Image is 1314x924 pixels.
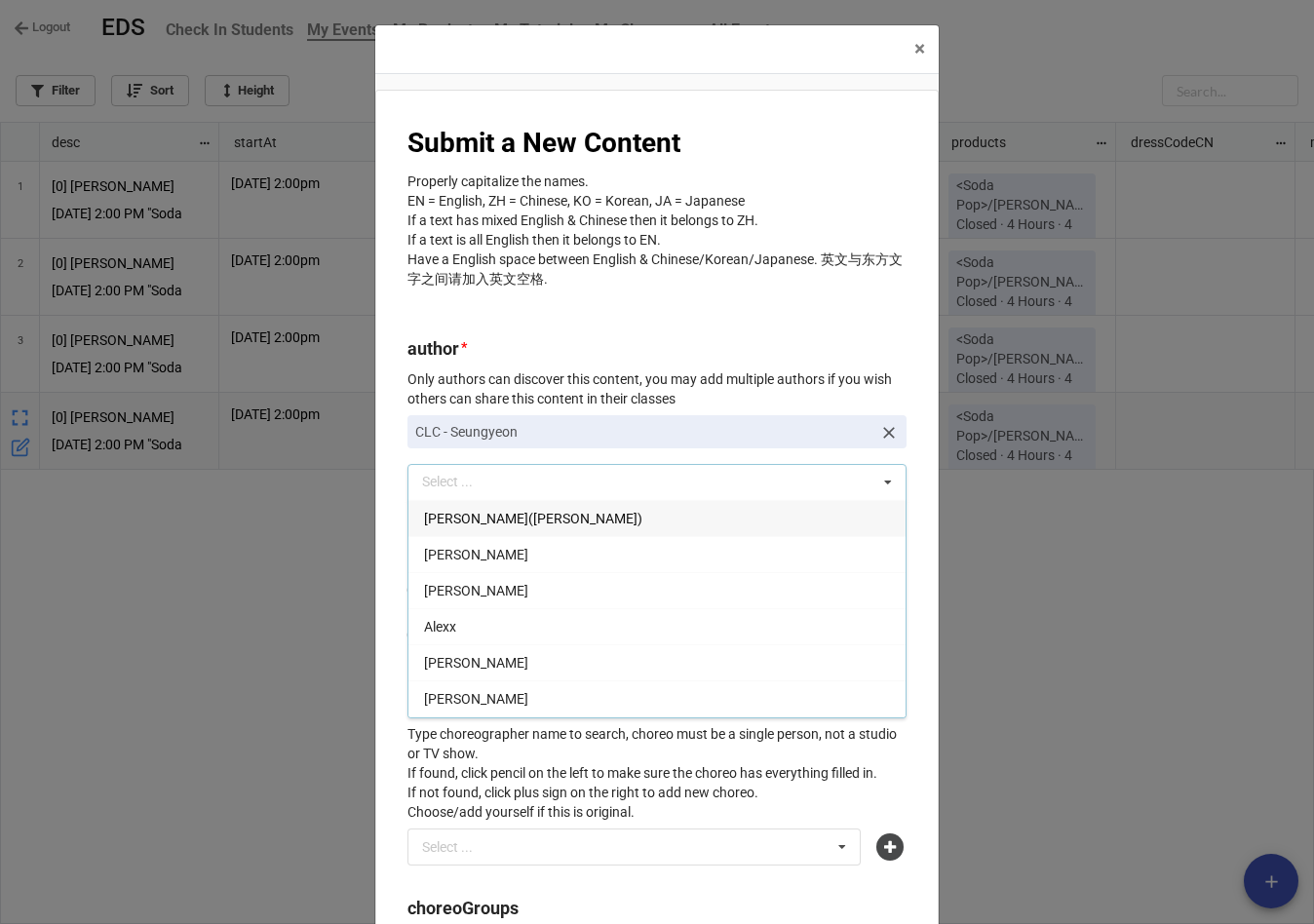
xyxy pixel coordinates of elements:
div: Select ... [417,836,501,859]
p: CLC - Seungyeon [415,422,871,442]
p: Type choreographer name to search, choreo must be a single person, not a studio or TV show. If fo... [407,724,907,822]
p: Only authors can discover this content, you may add multiple authors if you wish others can share... [407,369,907,408]
span: [PERSON_NAME]([PERSON_NAME]) [424,511,642,526]
span: [PERSON_NAME] [424,691,528,707]
p: Properly capitalize the names. EN = English, ZH = Chinese, KO = Korean, JA = Japanese If a text h... [407,172,907,289]
span: [PERSON_NAME] [424,655,528,671]
span: [PERSON_NAME] [424,583,528,598]
span: [PERSON_NAME] [424,547,528,562]
label: author [407,335,459,363]
span: Alexx [424,619,456,635]
label: choreoGroups [407,895,519,922]
span: × [914,37,925,60]
b: Submit a New Content [407,127,680,159]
